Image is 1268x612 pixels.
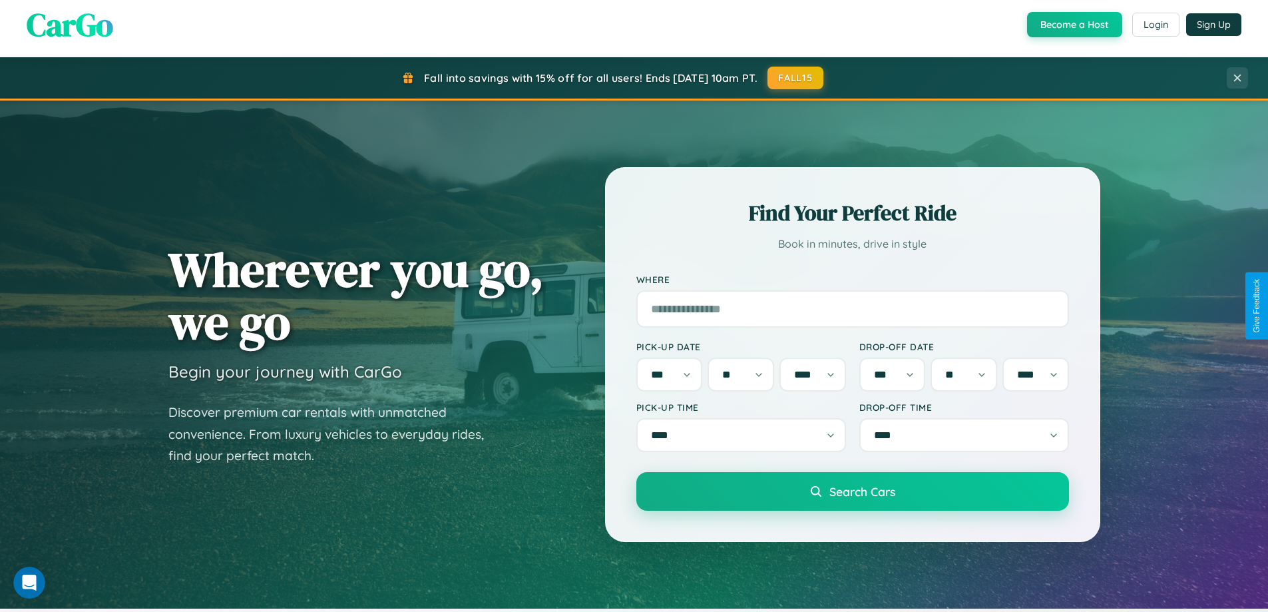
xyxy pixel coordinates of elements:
label: Pick-up Date [636,341,846,352]
span: Search Cars [829,484,895,499]
label: Drop-off Time [859,402,1069,413]
button: Search Cars [636,472,1069,511]
button: FALL15 [767,67,823,89]
span: Fall into savings with 15% off for all users! Ends [DATE] 10am PT. [424,71,757,85]
p: Discover premium car rentals with unmatched convenience. From luxury vehicles to everyday rides, ... [168,402,501,467]
p: Book in minutes, drive in style [636,234,1069,254]
div: Give Feedback [1252,279,1261,333]
h1: Wherever you go, we go [168,243,544,348]
label: Where [636,274,1069,285]
button: Become a Host [1027,12,1122,37]
span: CarGo [27,3,113,47]
iframe: Intercom live chat [13,567,45,599]
label: Pick-up Time [636,402,846,413]
h2: Find Your Perfect Ride [636,198,1069,228]
button: Sign Up [1186,13,1241,36]
button: Login [1132,13,1179,37]
h3: Begin your journey with CarGo [168,362,402,382]
label: Drop-off Date [859,341,1069,352]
